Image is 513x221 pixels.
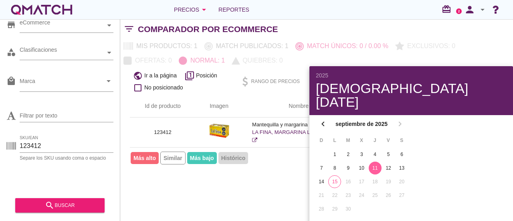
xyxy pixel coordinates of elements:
[318,119,328,129] i: chevron_left
[252,148,398,171] div: Filas por página
[382,134,394,147] th: V
[6,76,16,86] i: local_mall
[138,23,278,36] h2: Comparador por eCommerce
[315,134,327,147] th: D
[478,5,487,14] i: arrow_drop_down
[196,95,242,118] th: Imagen: Not sorted.
[215,2,252,18] a: Reportes
[252,129,340,143] a: LA FINA, MARGARINA LA FINA 500G
[218,5,249,14] span: Reportes
[196,71,217,80] span: Posición
[22,201,98,210] div: buscar
[396,164,408,172] div: 13
[396,148,408,161] button: 6
[131,152,159,164] span: Más alto
[396,162,408,174] button: 13
[174,5,209,14] div: Precios
[382,164,395,172] div: 12
[382,148,395,161] button: 5
[315,164,328,172] div: 7
[462,4,478,15] i: person
[369,162,382,174] button: 11
[252,121,345,129] p: Mantequilla y margarina
[458,9,460,13] text: 2
[144,71,177,80] span: Ir a la página
[396,134,408,147] th: S
[130,95,196,118] th: Id de producto: Not sorted.
[369,148,382,161] button: 4
[242,95,355,118] th: Nombre: Not sorted.
[328,151,341,158] div: 1
[168,2,215,18] button: Precios
[176,53,228,68] button: Normal: 1
[20,156,113,160] div: Separe los SKU usando coma o espacio
[304,41,388,51] p: Match únicos: 0 / 0.00 %
[355,148,368,161] button: 3
[396,151,408,158] div: 6
[330,120,393,128] strong: septiembre de 2025
[328,134,341,147] th: L
[328,148,341,161] button: 1
[316,81,507,109] div: [DEMOGRAPHIC_DATA][DATE]
[133,71,143,81] i: public
[328,175,341,188] button: 15
[456,8,462,14] a: 2
[369,134,381,147] th: J
[104,76,113,86] i: arrow_drop_down
[382,162,395,174] button: 12
[187,56,225,65] p: Normal: 1
[328,162,341,174] button: 8
[45,201,55,210] i: search
[15,198,105,213] button: buscar
[369,151,382,158] div: 4
[355,151,368,158] div: 3
[316,73,507,78] div: 2025
[315,175,328,188] button: 14
[160,152,186,164] span: Similar
[144,83,183,92] span: No posicionado
[133,83,143,93] i: check_box_outline_blank
[139,128,186,136] p: 123412
[315,162,328,174] button: 7
[10,2,74,18] a: white-qmatch-logo
[6,47,16,57] i: category
[315,178,328,185] div: 14
[355,164,368,172] div: 10
[355,134,368,147] th: X
[199,5,209,14] i: arrow_drop_down
[342,134,354,147] th: M
[342,164,355,172] div: 9
[442,4,454,14] i: redeem
[355,162,368,174] button: 10
[328,164,341,172] div: 8
[187,152,217,164] span: Más bajo
[342,151,355,158] div: 2
[292,39,392,53] button: Match únicos: 0 / 0.00 %
[342,162,355,174] button: 9
[209,121,229,141] img: 123412_589.jpg
[329,178,341,185] div: 15
[6,20,16,30] i: store
[218,152,248,164] span: Histórico
[369,164,382,172] div: 11
[342,148,355,161] button: 2
[185,71,194,81] i: filter_1
[382,151,395,158] div: 5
